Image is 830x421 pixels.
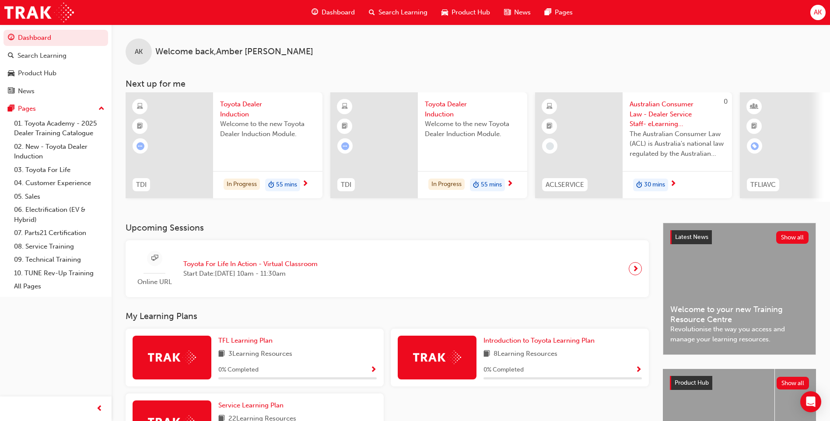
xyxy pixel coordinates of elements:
span: pages-icon [545,7,551,18]
a: All Pages [11,280,108,293]
span: Search Learning [378,7,427,18]
span: book-icon [218,349,225,360]
div: News [18,86,35,96]
span: TFL Learning Plan [218,337,273,344]
button: Pages [4,101,108,117]
span: sessionType_ONLINE_URL-icon [151,253,158,264]
a: Dashboard [4,30,108,46]
span: 0 % Completed [483,365,524,375]
span: next-icon [302,180,308,188]
a: 08. Service Training [11,240,108,253]
span: Welcome to the new Toyota Dealer Induction Module. [220,119,315,139]
span: learningRecordVerb_ATTEMPT-icon [341,142,349,150]
img: Trak [148,351,196,364]
span: Welcome to your new Training Resource Centre [670,305,809,324]
a: pages-iconPages [538,4,580,21]
span: 55 mins [481,180,502,190]
a: news-iconNews [497,4,538,21]
span: 3 Learning Resources [228,349,292,360]
span: 30 mins [644,180,665,190]
a: News [4,83,108,99]
a: car-iconProduct Hub [434,4,497,21]
a: 06. Electrification (EV & Hybrid) [11,203,108,226]
span: Dashboard [322,7,355,18]
span: TDI [136,180,147,190]
span: Service Learning Plan [218,401,284,409]
span: Toyota Dealer Induction [220,99,315,119]
div: Pages [18,104,36,114]
span: Start Date: [DATE] 10am - 11:30am [183,269,318,279]
span: learningResourceType_INSTRUCTOR_LED-icon [751,101,757,112]
a: 03. Toyota For Life [11,163,108,177]
span: duration-icon [636,179,642,191]
button: DashboardSearch LearningProduct HubNews [4,28,108,101]
span: News [514,7,531,18]
button: AK [810,5,826,20]
span: Revolutionise the way you access and manage your learning resources. [670,324,809,344]
span: Product Hub [452,7,490,18]
button: Show Progress [370,365,377,375]
span: next-icon [670,180,676,188]
a: Latest NewsShow all [670,230,809,244]
span: car-icon [8,70,14,77]
a: Product HubShow all [670,376,809,390]
span: TDI [341,180,351,190]
span: news-icon [8,88,14,95]
span: prev-icon [96,403,103,414]
span: Australian Consumer Law - Dealer Service Staff- eLearning Module [630,99,725,129]
span: AK [814,7,822,18]
span: Welcome back , Amber [PERSON_NAME] [155,47,313,57]
h3: Next up for me [112,79,830,89]
img: Trak [4,3,74,22]
a: Product Hub [4,65,108,81]
button: Show all [776,231,809,244]
a: TDIToyota Dealer InductionWelcome to the new Toyota Dealer Induction Module.In Progressduration-i... [330,92,527,198]
span: Toyota Dealer Induction [425,99,520,119]
span: Show Progress [635,366,642,374]
a: Service Learning Plan [218,400,287,410]
span: AK [135,47,143,57]
span: learningRecordVerb_NONE-icon [546,142,554,150]
span: booktick-icon [751,121,757,132]
span: Online URL [133,277,176,287]
span: learningResourceType_ELEARNING-icon [137,101,143,112]
span: Latest News [675,233,708,241]
span: pages-icon [8,105,14,113]
span: learningRecordVerb_ATTEMPT-icon [137,142,144,150]
a: search-iconSearch Learning [362,4,434,21]
span: 0 [724,98,728,105]
div: Product Hub [18,68,56,78]
span: next-icon [507,180,513,188]
a: TDIToyota Dealer InductionWelcome to the new Toyota Dealer Induction Module.In Progressduration-i... [126,92,322,198]
a: 04. Customer Experience [11,176,108,190]
span: up-icon [98,103,105,115]
a: 02. New - Toyota Dealer Induction [11,140,108,163]
span: guage-icon [8,34,14,42]
span: Product Hub [675,379,709,386]
span: ACLSERVICE [546,180,584,190]
a: 05. Sales [11,190,108,203]
h3: My Learning Plans [126,311,649,321]
a: 07. Parts21 Certification [11,226,108,240]
a: Search Learning [4,48,108,64]
span: booktick-icon [546,121,553,132]
span: 55 mins [276,180,297,190]
a: TFL Learning Plan [218,336,276,346]
span: Show Progress [370,366,377,374]
span: search-icon [8,52,14,60]
span: search-icon [369,7,375,18]
a: Latest NewsShow allWelcome to your new Training Resource CentreRevolutionise the way you access a... [663,223,816,355]
span: Introduction to Toyota Learning Plan [483,337,595,344]
span: next-icon [632,263,639,275]
a: 0ACLSERVICEAustralian Consumer Law - Dealer Service Staff- eLearning ModuleThe Australian Consume... [535,92,732,198]
span: 8 Learning Resources [494,349,557,360]
div: Search Learning [18,51,67,61]
span: The Australian Consumer Law (ACL) is Australia's national law regulated by the Australian Competi... [630,129,725,159]
a: Introduction to Toyota Learning Plan [483,336,598,346]
img: Trak [413,351,461,364]
span: duration-icon [473,179,479,191]
h3: Upcoming Sessions [126,223,649,233]
span: car-icon [441,7,448,18]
